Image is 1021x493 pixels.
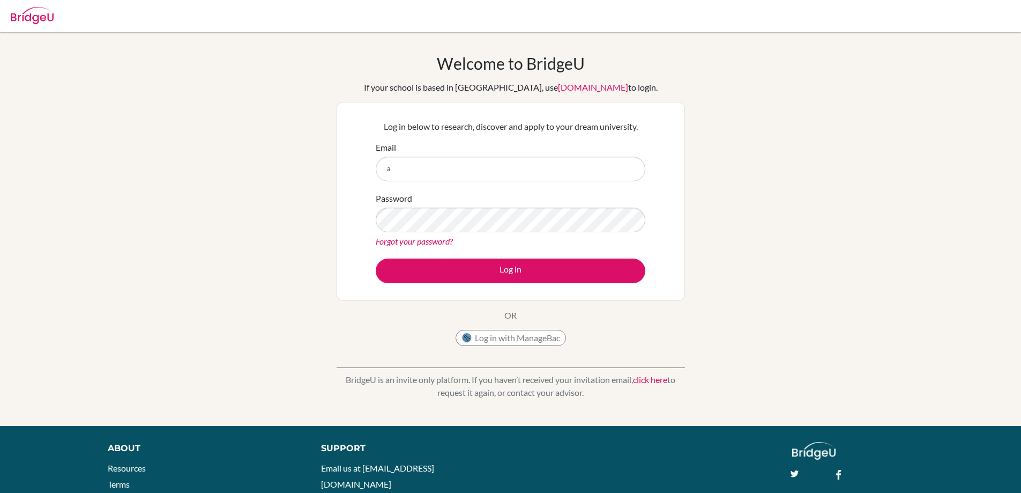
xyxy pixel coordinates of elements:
a: Resources [108,463,146,473]
label: Email [376,141,396,154]
button: Log in [376,259,645,283]
img: Bridge-U [11,7,54,24]
div: If your school is based in [GEOGRAPHIC_DATA], use to login. [364,81,658,94]
p: BridgeU is an invite only platform. If you haven’t received your invitation email, to request it ... [337,373,685,399]
a: Email us at [EMAIL_ADDRESS][DOMAIN_NAME] [321,463,434,489]
div: Support [321,442,498,455]
a: Forgot your password? [376,236,453,246]
label: Password [376,192,412,205]
img: logo_white@2x-f4f0deed5e89b7ecb1c2cc34c3e3d731f90f0f143d5ea2071677605dd97b5244.png [792,442,836,460]
p: OR [504,309,517,322]
button: Log in with ManageBac [456,330,566,346]
a: click here [633,374,667,385]
h1: Welcome to BridgeU [437,54,585,73]
a: [DOMAIN_NAME] [558,82,628,92]
div: About [108,442,297,455]
a: Terms [108,479,130,489]
p: Log in below to research, discover and apply to your dream university. [376,120,645,133]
